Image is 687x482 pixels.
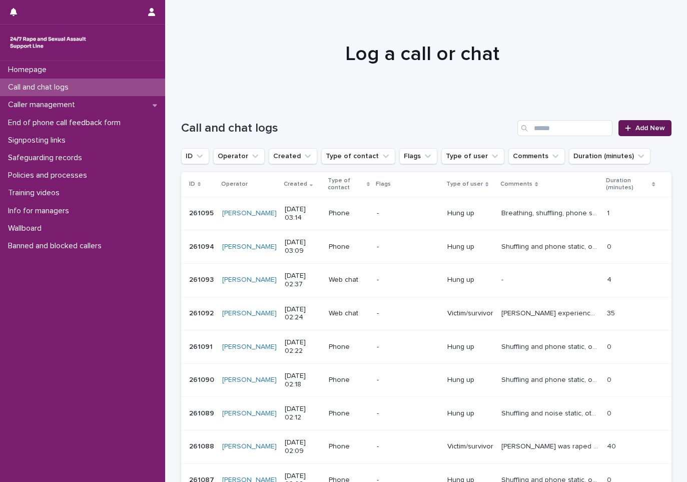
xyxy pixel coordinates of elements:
[329,376,369,384] p: Phone
[189,341,215,351] p: 261091
[4,171,95,180] p: Policies and processes
[181,263,671,297] tr: 261093261093 [PERSON_NAME] [DATE] 02:37Web chat-Hung up-- 44
[4,65,55,75] p: Homepage
[4,224,50,233] p: Wallboard
[377,276,439,284] p: -
[189,241,216,251] p: 261094
[189,407,216,418] p: 261089
[377,243,439,251] p: -
[285,372,321,389] p: [DATE] 02:18
[376,179,391,190] p: Flags
[607,241,613,251] p: 0
[447,209,493,218] p: Hung up
[635,125,665,132] span: Add New
[447,376,493,384] p: Hung up
[222,442,277,451] a: [PERSON_NAME]
[285,272,321,289] p: [DATE] 02:37
[269,148,317,164] button: Created
[8,33,88,53] img: rhQMoQhaT3yELyF149Cw
[285,405,321,422] p: [DATE] 02:12
[181,230,671,264] tr: 261094261094 [PERSON_NAME] [DATE] 03:09Phone-Hung upShuffling and phone static, otherwise silentS...
[329,209,369,218] p: Phone
[447,409,493,418] p: Hung up
[328,175,364,194] p: Type of contact
[447,309,493,318] p: Victim/survivor
[181,330,671,364] tr: 261091261091 [PERSON_NAME] [DATE] 02:22Phone-Hung upShuffling and phone static, otherwise silentS...
[222,209,277,218] a: [PERSON_NAME]
[285,438,321,455] p: [DATE] 02:09
[501,407,601,418] p: Shuffling and noise static, otherwise silent.
[177,42,667,66] h1: Log a call or chat
[607,374,613,384] p: 0
[447,343,493,351] p: Hung up
[329,309,369,318] p: Web chat
[4,153,90,163] p: Safeguarding records
[606,175,649,194] p: Duration (minutes)
[285,305,321,322] p: [DATE] 02:24
[4,136,74,145] p: Signposting links
[447,243,493,251] p: Hung up
[501,241,601,251] p: Shuffling and phone static, otherwise silent
[222,376,277,384] a: [PERSON_NAME]
[329,442,369,451] p: Phone
[285,338,321,355] p: [DATE] 02:22
[285,238,321,255] p: [DATE] 03:09
[377,376,439,384] p: -
[189,374,216,384] p: 261090
[181,121,514,136] h1: Call and chat logs
[329,276,369,284] p: Web chat
[4,118,129,128] p: End of phone call feedback form
[221,179,248,190] p: Operator
[607,407,613,418] p: 0
[4,83,77,92] p: Call and chat logs
[189,307,216,318] p: 261092
[517,120,612,136] input: Search
[329,343,369,351] p: Phone
[4,100,83,110] p: Caller management
[607,207,611,218] p: 1
[377,442,439,451] p: -
[607,274,613,284] p: 4
[4,188,68,198] p: Training videos
[618,120,671,136] a: Add New
[181,397,671,430] tr: 261089261089 [PERSON_NAME] [DATE] 02:12Phone-Hung upShuffling and noise static, otherwise silent....
[4,241,110,251] p: Banned and blocked callers
[189,440,216,451] p: 261088
[501,341,601,351] p: Shuffling and phone static, otherwise silent
[181,148,209,164] button: ID
[222,409,277,418] a: [PERSON_NAME]
[377,409,439,418] p: -
[399,148,437,164] button: Flags
[222,243,277,251] a: [PERSON_NAME]
[222,343,277,351] a: [PERSON_NAME]
[607,440,618,451] p: 40
[441,148,504,164] button: Type of user
[181,363,671,397] tr: 261090261090 [PERSON_NAME] [DATE] 02:18Phone-Hung upShuffling and phone static, otherwise silentS...
[377,343,439,351] p: -
[447,276,493,284] p: Hung up
[222,309,277,318] a: [PERSON_NAME]
[189,207,216,218] p: 261095
[329,409,369,418] p: Phone
[501,374,601,384] p: Shuffling and phone static, otherwise silent
[285,205,321,222] p: [DATE] 03:14
[607,307,617,318] p: 35
[508,148,565,164] button: Comments
[222,276,277,284] a: [PERSON_NAME]
[447,442,493,451] p: Victim/survivor
[181,297,671,330] tr: 261092261092 [PERSON_NAME] [DATE] 02:24Web chat-Victim/survivor[PERSON_NAME] experienced COCSA. e...
[569,148,650,164] button: Duration (minutes)
[213,148,265,164] button: Operator
[181,430,671,463] tr: 261088261088 [PERSON_NAME] [DATE] 02:09Phone-Victim/survivor[PERSON_NAME] was raped by her BF. Sh...
[501,307,601,318] p: Frankie experienced COCSA. explored and validated his feelings.
[189,274,216,284] p: 261093
[329,243,369,251] p: Phone
[377,209,439,218] p: -
[284,179,307,190] p: Created
[181,197,671,230] tr: 261095261095 [PERSON_NAME] [DATE] 03:14Phone-Hung upBreathing, shuffling, phone static, otherwise...
[501,207,601,218] p: Breathing, shuffling, phone static, otherwise silent
[4,206,77,216] p: Info for managers
[501,274,505,284] p: -
[501,440,601,451] p: Caller Shannon was raped by her BF. She is struggling to understand what happened and why it happ...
